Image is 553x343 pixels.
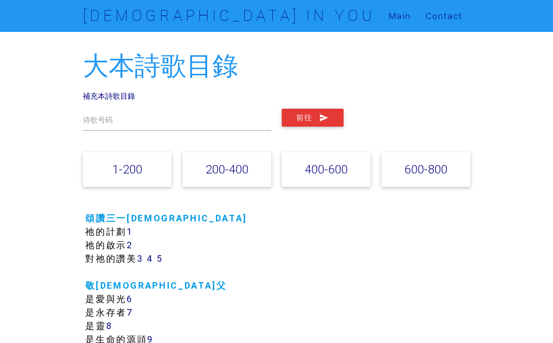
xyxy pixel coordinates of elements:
a: 頌讚三一[DEMOGRAPHIC_DATA] [85,212,247,224]
a: 1 [127,226,133,237]
a: 200-400 [205,162,248,176]
a: 補充本詩歌目錄 [83,91,135,101]
h2: 大本詩歌目錄 [83,52,470,80]
a: 3 [137,253,144,264]
a: 7 [127,307,134,318]
button: 前往 [282,109,344,127]
label: 诗歌号码 [83,115,113,126]
a: 敬[DEMOGRAPHIC_DATA]父 [85,280,226,291]
a: 6 [127,293,133,305]
a: 8 [106,320,113,332]
a: 5 [157,253,163,264]
a: 1-200 [112,162,142,176]
a: 400-600 [305,162,348,176]
a: 4 [147,253,154,264]
a: 600-800 [404,162,447,176]
a: 2 [127,239,133,251]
